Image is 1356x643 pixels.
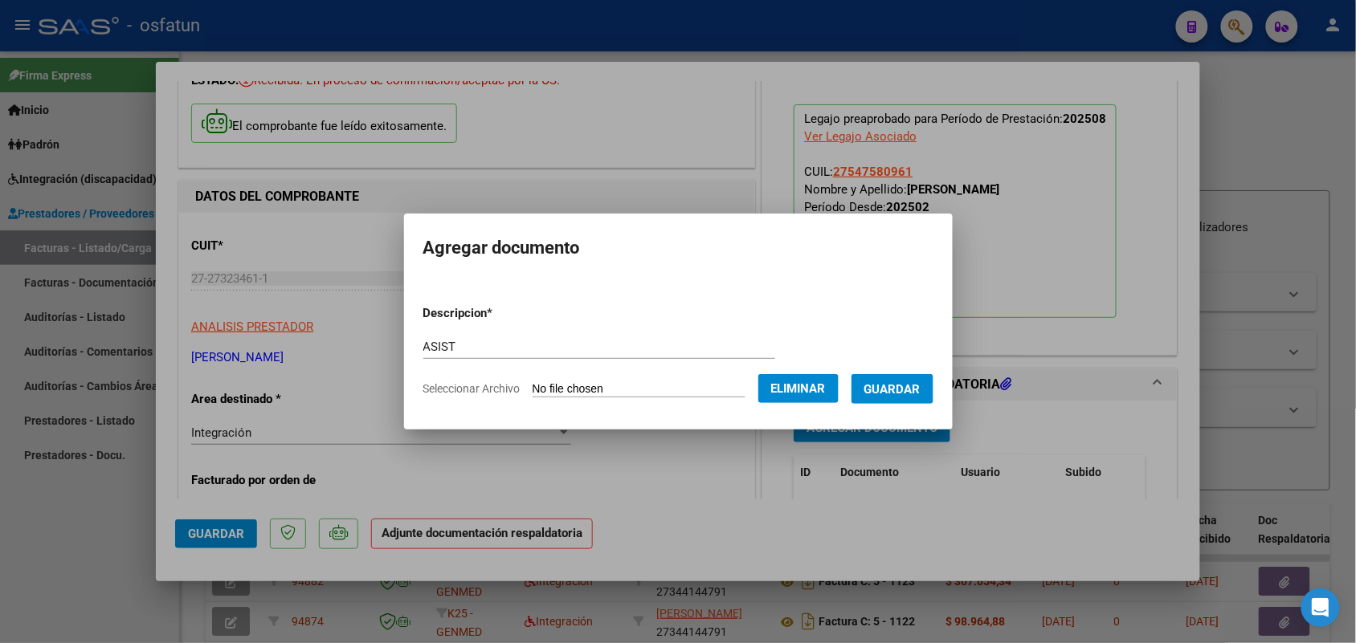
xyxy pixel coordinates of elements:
span: Eliminar [771,381,826,396]
button: Eliminar [758,374,839,403]
span: Seleccionar Archivo [423,382,521,395]
span: Guardar [864,382,921,397]
h2: Agregar documento [423,233,933,263]
div: Open Intercom Messenger [1301,588,1340,627]
button: Guardar [852,374,933,404]
p: Descripcion [423,304,577,323]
